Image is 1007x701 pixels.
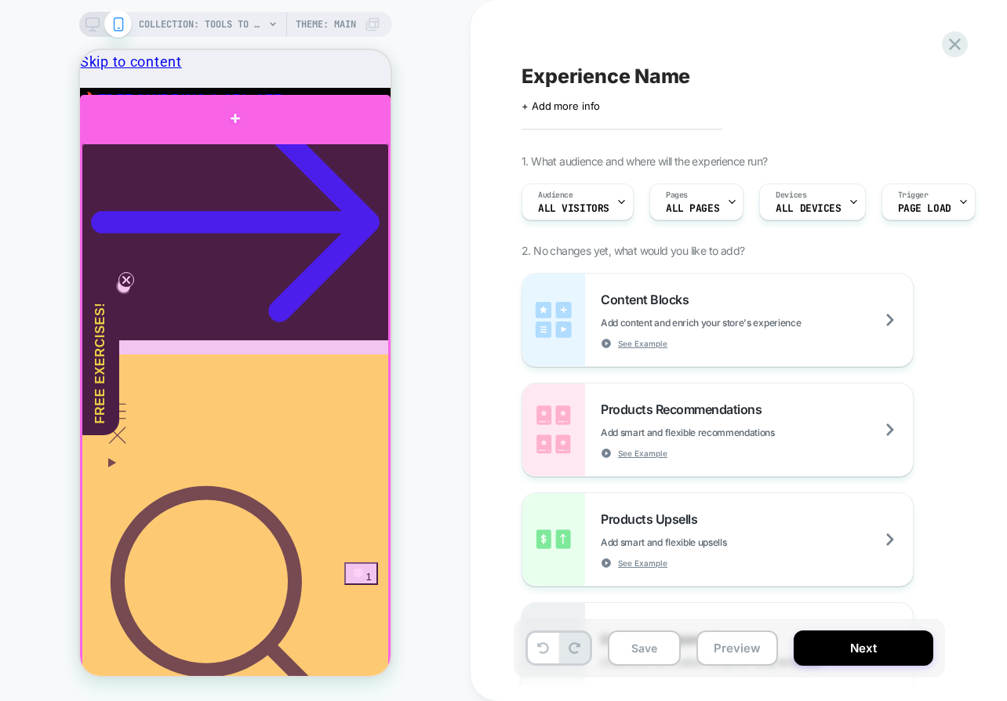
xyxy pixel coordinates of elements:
span: Add smart and flexible recommendations [601,427,853,438]
span: ALL PAGES [666,203,719,214]
span: Content Blocks [601,292,696,307]
span: Add smart and flexible upsells [601,536,805,548]
span: See Example [618,448,667,459]
span: + Add more info [522,100,600,112]
span: Page Load [898,203,951,214]
span: Add content and enrich your store's experience [601,317,879,329]
span: Pages [666,190,688,201]
span: Products Upsells [601,511,705,527]
span: See Example [618,558,667,568]
span: COLLECTION: Tools to Stay Sturdy (Category) [139,12,264,37]
button: Next [794,630,933,666]
span: See Example [618,338,667,349]
span: ALL DEVICES [776,203,841,214]
span: Experience Name [522,64,690,88]
span: 2. No changes yet, what would you like to add? [522,244,744,257]
span: 1. What audience and where will the experience run? [522,154,767,168]
span: Products Recommendations [601,401,769,417]
button: Save [608,630,681,666]
span: Devices [776,190,806,201]
button: Preview [696,630,778,666]
span: Trigger [898,190,929,201]
span: Audience [538,190,573,201]
span: All Visitors [538,203,609,214]
span: Theme: MAIN [296,12,356,37]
